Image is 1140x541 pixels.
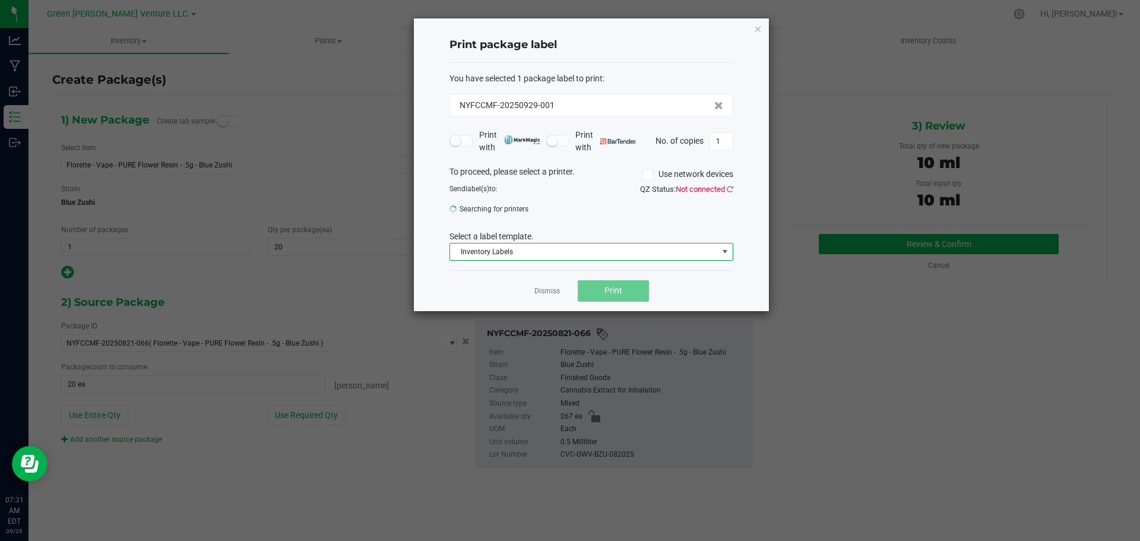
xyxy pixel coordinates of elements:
span: Inventory Labels [450,243,718,260]
span: Print [604,286,622,295]
span: Print with [575,129,636,154]
div: : [449,72,733,85]
button: Print [578,280,649,302]
span: You have selected 1 package label to print [449,74,603,83]
span: Print with [479,129,540,154]
label: Use network devices [642,168,733,181]
div: To proceed, please select a printer. [441,166,742,184]
span: Not connected [676,185,725,194]
span: QZ Status: [640,185,733,194]
a: Dismiss [534,286,560,296]
span: label(s) [465,185,489,193]
span: Searching for printers [449,200,582,218]
img: bartender.png [600,138,636,144]
div: Select a label template. [441,230,742,243]
span: No. of copies [655,135,704,145]
span: NYFCCMF-20250929-001 [460,99,555,112]
iframe: Resource center [12,446,47,482]
img: mark_magic_cybra.png [504,135,540,144]
h4: Print package label [449,37,733,53]
span: Send to: [449,185,498,193]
